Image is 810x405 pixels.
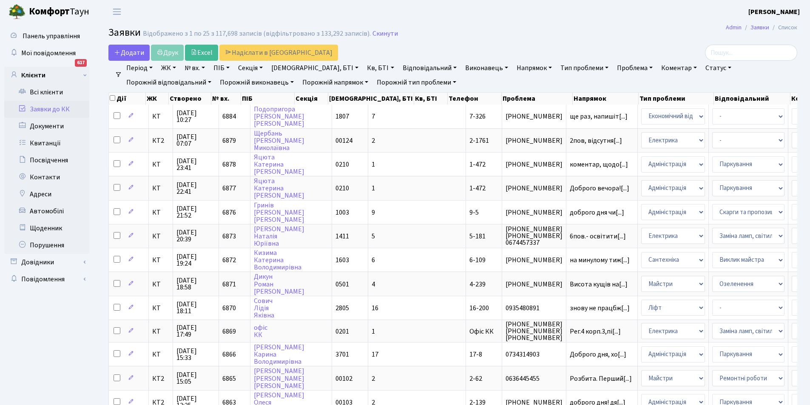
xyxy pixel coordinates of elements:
a: [DEMOGRAPHIC_DATA], БТІ [268,61,362,75]
span: КТ2 [152,137,169,144]
span: КТ [152,113,169,120]
th: Напрямок [573,93,639,105]
a: Порушення [4,237,89,254]
span: [DATE] 18:11 [176,301,215,314]
span: 1 [372,160,375,169]
span: знову не працбж[...] [570,303,630,313]
span: 1603 [335,255,349,265]
span: 3701 [335,350,349,359]
span: КТ [152,328,169,335]
span: [DATE] 23:41 [176,158,215,171]
span: Додати [114,48,144,57]
a: Коментар [658,61,700,75]
a: ЖК [158,61,179,75]
a: Автомобілі [4,203,89,220]
span: 9 [372,208,375,217]
th: Кв, БТІ [414,93,448,105]
a: Порожній тип проблеми [373,75,460,90]
a: СовичЛідіяЯківна [254,296,274,320]
a: Панель управління [4,28,89,45]
span: 6 [372,255,375,265]
span: КТ [152,257,169,263]
span: 16-200 [469,303,489,313]
span: КТ [152,351,169,358]
span: Доброго вечора![...] [570,184,629,193]
a: Подопригора[PERSON_NAME][PERSON_NAME] [254,105,304,128]
a: Всі клієнти [4,84,89,101]
span: 6869 [222,327,236,336]
div: 617 [75,59,87,67]
span: 16 [372,303,378,313]
span: 6-109 [469,255,486,265]
a: Порожній виконавець [216,75,297,90]
span: [PHONE_NUMBER] [506,281,563,288]
a: [PERSON_NAME][PERSON_NAME][PERSON_NAME] [254,367,304,391]
a: Тип проблеми [557,61,612,75]
a: Секція [235,61,266,75]
span: 6878 [222,160,236,169]
a: офісКК [254,323,267,340]
a: Порожній напрямок [299,75,372,90]
span: 4 [372,280,375,289]
th: ЖК [146,93,169,105]
span: 1807 [335,112,349,121]
a: Excel [185,45,218,61]
a: Щоденник [4,220,89,237]
span: КТ [152,161,169,168]
span: Висота кущів на[...] [570,280,628,289]
span: 6866 [222,350,236,359]
span: 6884 [222,112,236,121]
span: 1411 [335,232,349,241]
a: Кв, БТІ [364,61,397,75]
span: [DATE] 20:39 [176,229,215,243]
a: Статус [702,61,735,75]
span: на минулому тиж[...] [570,255,630,265]
nav: breadcrumb [713,19,810,37]
span: Заявки [108,25,141,40]
span: [DATE] 17:49 [176,324,215,338]
a: Заявки [750,23,769,32]
span: [DATE] 07:07 [176,133,215,147]
span: Доброго дня, хо[...] [570,350,626,359]
span: 6879 [222,136,236,145]
span: [PHONE_NUMBER] [506,113,563,120]
th: Тип проблеми [639,93,714,105]
span: [DATE] 22:41 [176,181,215,195]
span: [PHONE_NUMBER] [506,257,563,263]
span: [PHONE_NUMBER] [506,137,563,144]
span: [PHONE_NUMBER] [506,185,563,192]
a: Заявки до КК [4,101,89,118]
span: 0935480891 [506,305,563,312]
span: [DATE] 15:33 [176,348,215,361]
th: № вх. [211,93,241,105]
input: Пошук... [705,45,797,61]
a: [PERSON_NAME]КаринаВолодимирівна [254,343,304,366]
span: 6871 [222,280,236,289]
span: 5-181 [469,232,486,241]
a: Гринів[PERSON_NAME][PERSON_NAME] [254,201,304,224]
span: 0636445455 [506,375,563,382]
span: [DATE] 10:27 [176,110,215,123]
span: [DATE] 18:58 [176,277,215,291]
span: 0734314903 [506,351,563,358]
span: КТ2 [152,375,169,382]
span: 1-472 [469,160,486,169]
span: 0201 [335,327,349,336]
th: Секція [295,93,328,105]
span: 6876 [222,208,236,217]
span: 6пов.- освітити[...] [570,232,626,241]
span: КТ [152,233,169,240]
span: Мої повідомлення [21,48,76,58]
span: 6873 [222,232,236,241]
span: КТ [152,185,169,192]
a: Admin [726,23,742,32]
th: ПІБ [241,93,295,105]
a: КизимаКатеринаВолодимирівна [254,248,301,272]
span: 2-1761 [469,136,489,145]
a: Проблема [614,61,656,75]
span: 2805 [335,303,349,313]
span: 00102 [335,374,352,383]
a: Мої повідомлення617 [4,45,89,62]
a: Щербань[PERSON_NAME]Миколаївна [254,129,304,153]
th: [DEMOGRAPHIC_DATA], БТІ [328,93,414,105]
